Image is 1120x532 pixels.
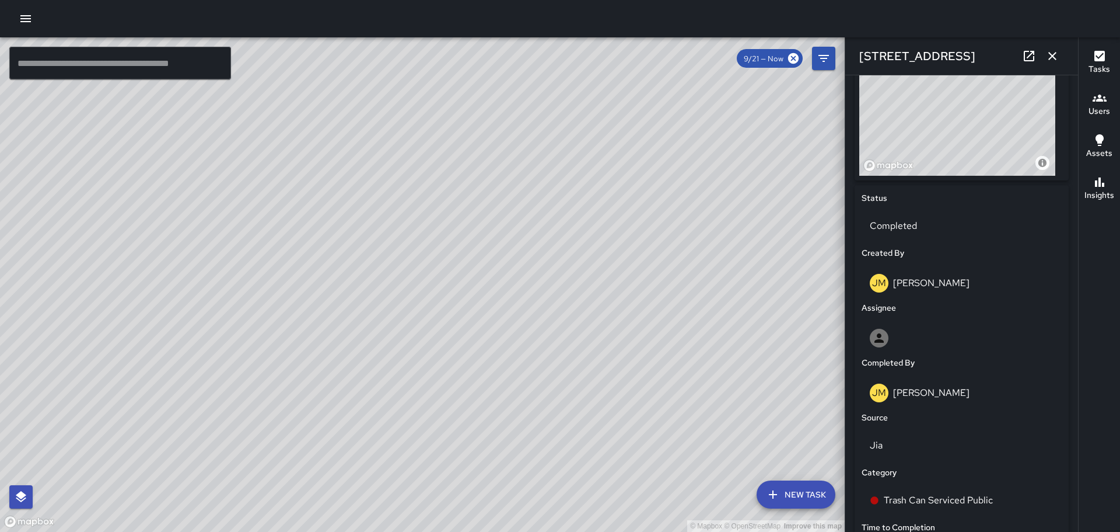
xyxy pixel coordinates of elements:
[1084,189,1114,202] h6: Insights
[859,47,975,65] h6: [STREET_ADDRESS]
[862,192,887,205] h6: Status
[1088,105,1110,118] h6: Users
[870,439,1053,453] p: Jia
[1088,63,1110,76] h6: Tasks
[862,412,888,425] h6: Source
[862,247,904,260] h6: Created By
[862,357,915,370] h6: Completed By
[1086,147,1112,160] h6: Assets
[884,493,993,507] p: Trash Can Serviced Public
[893,277,970,289] p: [PERSON_NAME]
[757,481,835,509] button: New Task
[862,467,897,479] h6: Category
[862,302,896,315] h6: Assignee
[1079,168,1120,210] button: Insights
[893,387,970,399] p: [PERSON_NAME]
[1079,84,1120,126] button: Users
[1079,42,1120,84] button: Tasks
[737,49,803,68] div: 9/21 — Now
[737,54,790,64] span: 9/21 — Now
[812,47,835,70] button: Filters
[1079,126,1120,168] button: Assets
[870,219,1053,233] p: Completed
[872,386,886,400] p: JM
[872,276,886,290] p: JM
